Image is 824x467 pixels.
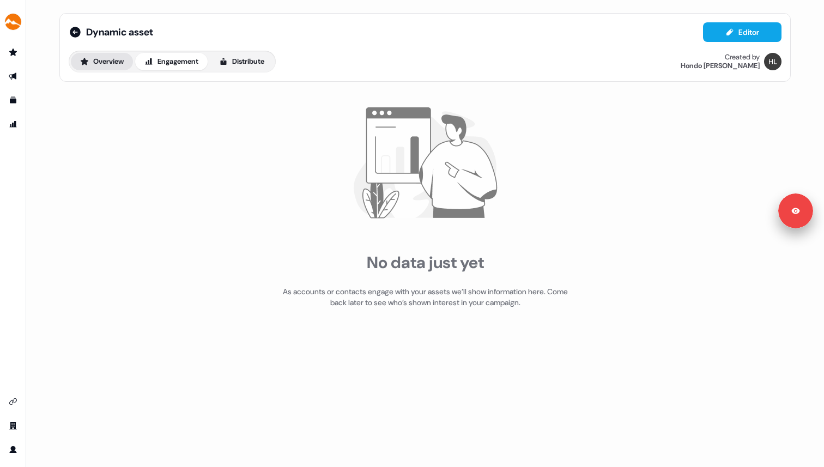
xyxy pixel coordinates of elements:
[4,441,22,458] a: Go to profile
[4,92,22,109] a: Go to templates
[764,53,781,70] img: Hondo
[210,53,274,70] button: Distribute
[4,44,22,61] a: Go to prospects
[281,286,569,308] div: As accounts or contacts engage with your assets we’ll show information here. Come back later to s...
[703,28,781,39] a: Editor
[681,62,760,70] div: Hondo [PERSON_NAME]
[4,68,22,85] a: Go to outbound experience
[725,53,760,62] div: Created by
[135,53,208,70] button: Engagement
[349,86,502,239] img: illustration showing a graph with no data
[71,53,133,70] button: Overview
[4,393,22,410] a: Go to integrations
[4,417,22,434] a: Go to team
[86,26,153,39] span: Dynamic asset
[4,116,22,133] a: Go to attribution
[703,22,781,42] button: Editor
[367,252,484,273] div: No data just yet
